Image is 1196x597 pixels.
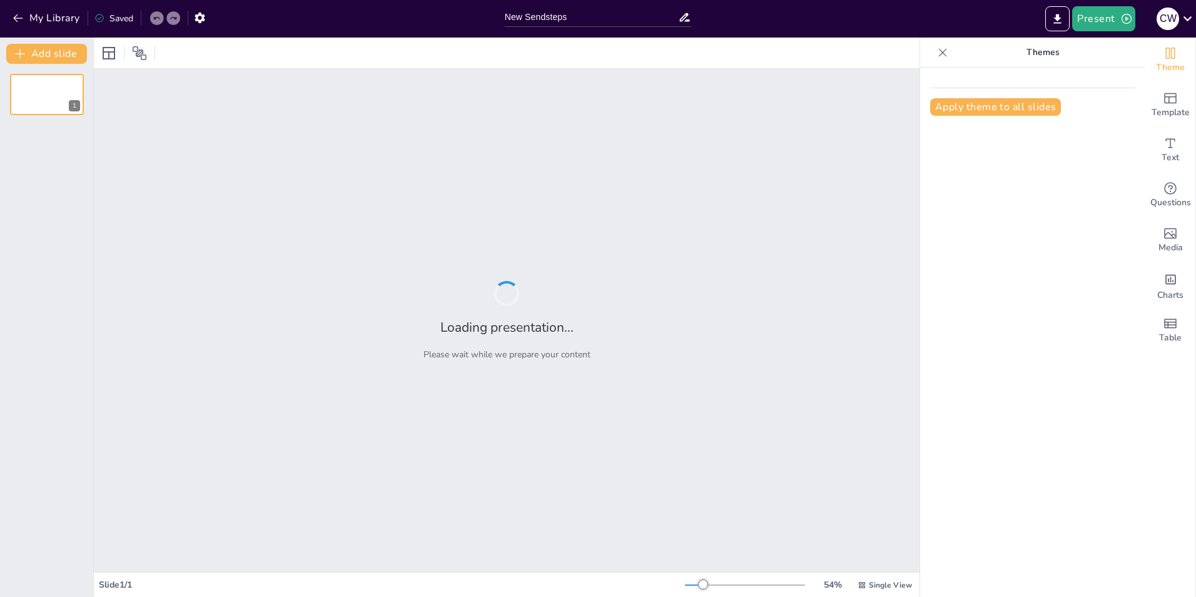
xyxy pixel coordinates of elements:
[953,38,1133,68] p: Themes
[423,349,590,360] p: Please wait while we prepare your content
[1159,331,1182,345] span: Table
[69,100,80,111] div: 1
[94,13,133,24] div: Saved
[1156,61,1185,74] span: Theme
[132,46,147,61] span: Position
[1045,6,1070,31] button: Export to PowerPoint
[1157,288,1183,302] span: Charts
[9,8,85,28] button: My Library
[1150,196,1191,210] span: Questions
[818,579,848,591] div: 54 %
[6,44,87,64] button: Add slide
[1145,308,1195,353] div: Add a table
[505,8,679,26] input: Insert title
[1158,241,1183,255] span: Media
[1145,83,1195,128] div: Add ready made slides
[440,319,574,336] h2: Loading presentation...
[1157,6,1179,31] button: c w
[1157,8,1179,30] div: c w
[1152,106,1190,120] span: Template
[869,580,912,590] span: Single View
[99,579,685,591] div: Slide 1 / 1
[99,43,119,63] div: Layout
[1072,6,1135,31] button: Present
[930,98,1061,116] button: Apply theme to all slides
[1145,38,1195,83] div: Change the overall theme
[1145,173,1195,218] div: Get real-time input from your audience
[1145,218,1195,263] div: Add images, graphics, shapes or video
[1145,128,1195,173] div: Add text boxes
[1162,151,1179,165] span: Text
[10,74,84,115] div: 1
[1145,263,1195,308] div: Add charts and graphs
